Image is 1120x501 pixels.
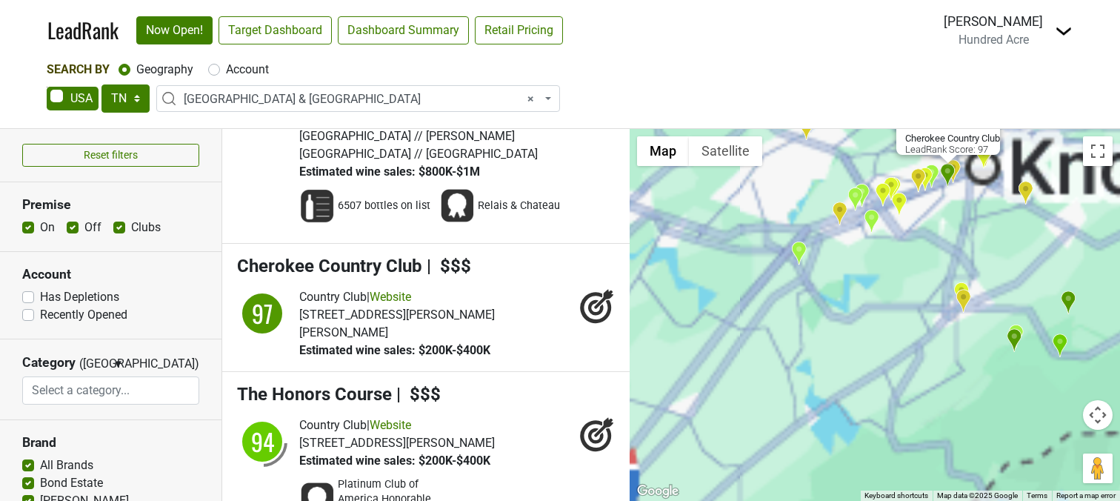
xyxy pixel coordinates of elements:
[299,454,490,468] span: Estimated wine sales: $200K-$400K
[40,219,55,236] label: On
[891,192,907,216] div: Gettysvue Polo, Golf and Country Club
[1083,454,1113,483] button: Drag Pegman onto the map to open Street View
[23,376,199,405] input: Select a category...
[299,418,367,432] span: Country Club
[956,289,971,313] div: RT Lodge
[299,165,480,179] span: Estimated wine sales: $800K-$1M
[40,457,93,474] label: All Brands
[338,199,430,213] span: 6507 bottles on list
[637,136,689,166] button: Show street map
[917,167,933,191] div: Copper Cellar West
[22,197,199,213] h3: Premise
[864,209,879,233] div: Lakeside Tavern
[237,288,287,339] img: quadrant_split.svg
[1061,291,1076,315] div: Blackberry Mountain
[940,163,956,188] div: Cherokee Country Club
[1027,491,1047,500] a: Terms (opens in new tab)
[910,168,926,193] div: Bob's Liquor & Wine
[1083,400,1113,430] button: Map camera controls
[883,176,899,201] div: Outback Steakhouse
[953,282,969,306] div: Walnut Kitchen
[299,436,495,450] span: [STREET_ADDRESS][PERSON_NAME]
[1007,328,1022,353] div: Blackberry Farm
[47,62,110,76] span: Search By
[905,133,1000,155] div: LeadRank Score: 97
[84,219,101,236] label: Off
[1083,136,1113,166] button: Toggle fullscreen view
[299,290,367,304] span: Country Club
[240,419,284,464] div: 94
[959,33,1029,47] span: Hundred Acre
[1056,491,1116,500] a: Report a map error
[22,144,199,167] button: Reset filters
[136,61,193,79] label: Geography
[22,435,199,451] h3: Brand
[937,491,1018,500] span: Map data ©2025 Google
[633,482,682,501] a: Open this area in Google Maps (opens a new window)
[299,288,572,306] div: |
[905,133,1000,144] b: Cherokee Country Club
[427,256,471,276] span: | $$$
[40,306,127,324] label: Recently Opened
[924,164,939,188] div: Brazeiros Churrascaria - Brazilian Steakhouse
[439,188,475,224] img: Award
[237,256,422,276] span: Cherokee Country Club
[976,145,991,169] div: The Tennessean Hotel
[131,219,161,236] label: Clubs
[370,290,411,304] a: Website
[47,15,119,46] a: LeadRank
[156,85,560,112] span: Smoky Mountains & East TN
[40,288,119,306] label: Has Depletions
[370,418,411,432] a: Website
[40,474,103,492] label: Bond Estate
[1055,22,1073,40] img: Dropdown Menu
[1008,324,1024,348] div: The Barn
[475,16,563,44] a: Retail Pricing
[237,384,392,405] span: The Honors Course
[633,482,682,501] img: Google
[299,308,495,339] span: [STREET_ADDRESS][PERSON_NAME][PERSON_NAME]
[113,357,124,371] span: ▼
[136,16,213,44] a: Now Open!
[478,199,560,213] span: Relais & Chateau
[299,417,495,434] div: |
[799,116,814,141] div: Outback Steakhouse
[964,97,1000,133] button: Close
[1018,181,1033,205] div: The Chop House
[240,291,284,336] div: 97
[22,355,76,371] h3: Category
[237,417,287,467] img: quadrant_split.svg
[226,61,269,79] label: Account
[184,90,541,108] span: Smoky Mountains & East TN
[1052,334,1067,358] div: Dancing Bear Lodge
[791,241,807,265] div: Fork & Vine
[689,136,762,166] button: Show satellite imagery
[864,491,928,501] button: Keyboard shortcuts
[847,187,863,211] div: Total Wine & More
[396,384,441,405] span: | $$$
[338,16,469,44] a: Dashboard Summary
[22,267,199,282] h3: Account
[832,202,847,226] div: Fox Den Country Club
[299,188,335,224] img: Wine List
[875,182,890,207] div: The Chop House
[299,343,490,357] span: Estimated wine sales: $200K-$400K
[79,355,109,376] span: ([GEOGRAPHIC_DATA])
[299,111,538,161] span: Hundred Acre // Bond Estate // [GEOGRAPHIC_DATA] // [PERSON_NAME][GEOGRAPHIC_DATA] // [GEOGRAPHIC...
[219,16,332,44] a: Target Dashboard
[854,183,870,208] div: Connors Steak & Seafood
[972,132,987,156] div: Central Bottle
[944,12,1043,31] div: [PERSON_NAME]
[527,90,534,108] span: Remove all items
